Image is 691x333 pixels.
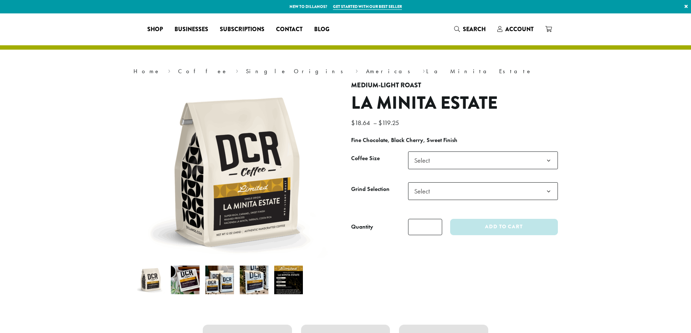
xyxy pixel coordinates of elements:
span: Select [408,151,558,169]
nav: Breadcrumb [133,67,558,76]
span: › [168,64,170,76]
a: Single Origins [246,67,348,75]
a: Home [133,67,160,75]
img: La Minita Estate - Image 2 [171,266,200,294]
span: › [355,64,358,76]
a: Get started with our best seller [333,4,402,10]
label: Grind Selection [351,184,408,195]
img: La Minita Estate [136,266,165,294]
span: Account [505,25,534,33]
span: › [236,64,238,76]
span: › [423,64,425,76]
span: Select [408,182,558,200]
span: Select [411,153,437,167]
input: Product quantity [408,219,442,235]
span: Blog [314,25,329,34]
span: $ [378,118,382,127]
span: Shop [147,25,163,34]
a: Americas [366,67,415,75]
span: Contact [276,25,303,34]
h4: Medium-Light Roast [351,82,558,90]
h1: La Minita Estate [351,93,558,114]
a: Shop [141,24,169,35]
span: $ [351,118,355,127]
img: La Minita Estate - Image 4 [240,266,268,294]
img: La Minita Estate - Image 5 [274,266,303,294]
bdi: 18.64 [351,118,372,127]
a: Search [448,23,491,35]
button: Add to cart [450,219,558,235]
img: La Minita Estate - Image 3 [205,266,234,294]
span: Search [463,25,486,33]
bdi: 119.25 [378,118,401,127]
span: Subscriptions [220,25,264,34]
b: Fine Chocolate, Black Cherry, Sweet Finish [351,136,457,144]
span: – [373,118,377,127]
a: Coffee [178,67,228,75]
label: Coffee Size [351,153,408,164]
div: Quantity [351,222,373,231]
span: Select [411,184,437,198]
span: Businesses [174,25,208,34]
